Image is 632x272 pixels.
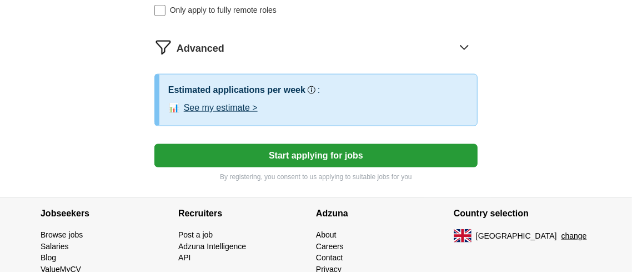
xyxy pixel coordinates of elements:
a: Contact [316,254,343,263]
a: Salaries [41,242,69,251]
span: Only apply to fully remote roles [170,4,277,16]
a: Browse jobs [41,230,83,239]
img: UK flag [454,229,472,243]
button: change [561,230,587,242]
a: Post a job [178,230,213,239]
span: Advanced [177,41,224,56]
a: API [178,254,191,263]
a: Adzuna Intelligence [178,242,246,251]
h4: Country selection [454,198,591,229]
span: [GEOGRAPHIC_DATA] [476,230,557,242]
img: filter [154,38,172,56]
a: Blog [41,254,56,263]
p: By registering, you consent to us applying to suitable jobs for you [154,172,478,182]
h3: : [318,83,320,97]
button: Start applying for jobs [154,144,478,167]
input: Only apply to fully remote roles [154,5,165,16]
h3: Estimated applications per week [168,83,305,97]
span: 📊 [168,101,179,115]
a: Careers [316,242,344,251]
button: See my estimate > [184,101,258,115]
a: About [316,230,337,239]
